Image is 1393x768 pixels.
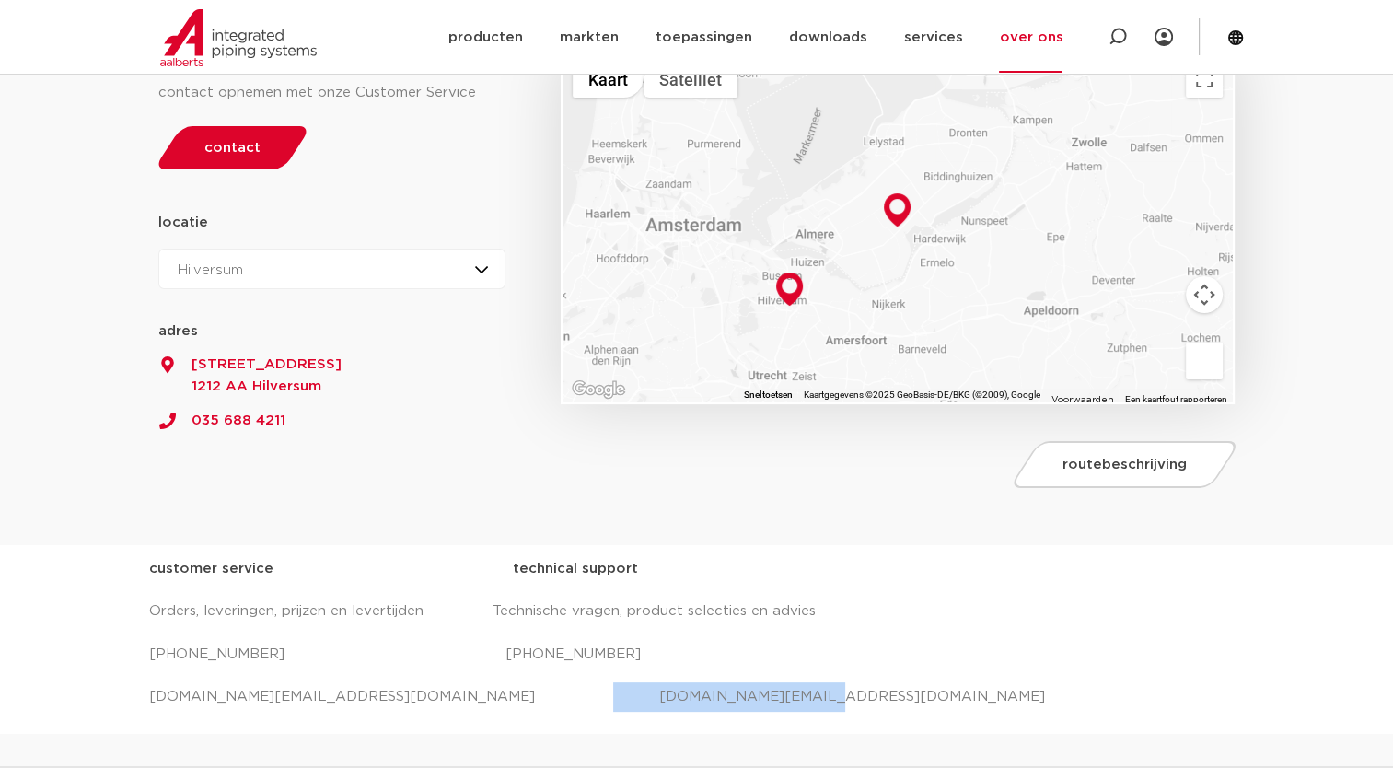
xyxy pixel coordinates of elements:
[903,2,962,73] a: services
[1186,343,1223,379] button: Sleep Pegman de kaart op om Street View te openen
[149,682,1245,712] p: [DOMAIN_NAME][EMAIL_ADDRESS][DOMAIN_NAME] [DOMAIN_NAME][EMAIL_ADDRESS][DOMAIN_NAME]
[158,215,208,229] strong: locatie
[178,263,243,277] span: Hilversum
[1051,395,1113,404] a: Voorwaarden (wordt geopend in een nieuw tabblad)
[1186,61,1223,98] button: Weergave op volledig scherm aan- of uitzetten
[153,126,311,169] a: contact
[655,2,751,73] a: toepassingen
[1009,441,1241,488] a: routebeschrijving
[149,562,638,576] strong: customer service technical support
[743,389,792,401] button: Sneltoetsen
[447,2,1062,73] nav: Menu
[1186,276,1223,313] button: Bedieningsopties voor de kaartweergave
[573,61,644,98] button: Stratenkaart tonen
[149,597,1245,626] p: Orders, leveringen, prijzen en levertijden Technische vragen, product selecties en advies
[999,2,1062,73] a: over ons
[149,640,1245,669] p: [PHONE_NUMBER] [PHONE_NUMBER]
[803,390,1039,400] span: Kaartgegevens ©2025 GeoBasis-DE/BKG (©2009), Google
[1062,458,1187,471] span: routebeschrijving
[788,2,866,73] a: downloads
[447,2,522,73] a: producten
[644,61,737,98] button: Satellietbeelden tonen
[158,49,506,108] div: Voor algemene en technische vragen kunt u contact opnemen met onze Customer Service
[559,2,618,73] a: markten
[568,378,629,401] a: Dit gebied openen in Google Maps (er wordt een nieuw venster geopend)
[1124,394,1226,404] a: Een kaartfout rapporteren
[568,378,629,401] img: Google
[204,141,261,155] span: contact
